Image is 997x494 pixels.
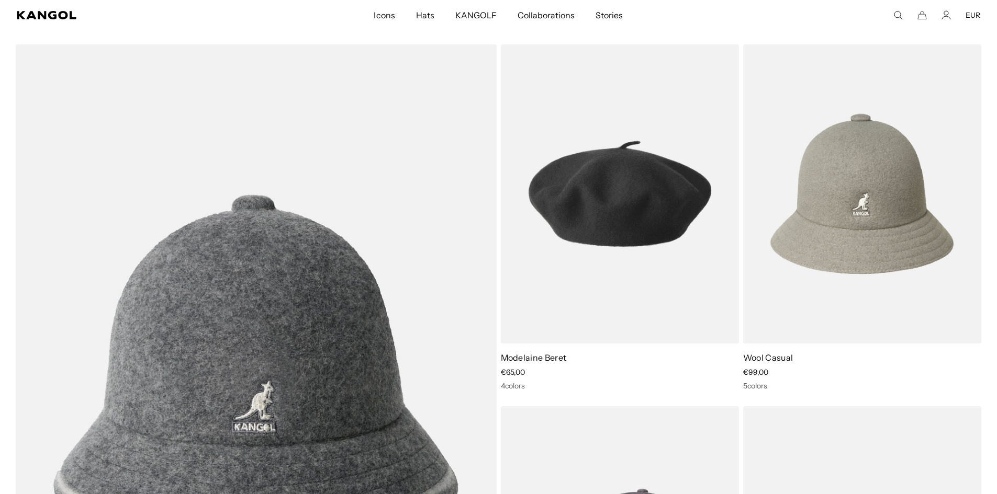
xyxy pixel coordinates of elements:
[501,381,739,390] div: 4 colors
[917,10,927,20] button: Cart
[942,10,951,20] a: Account
[501,367,525,377] span: €65,00
[966,10,980,20] button: EUR
[743,381,981,390] div: 5 colors
[743,44,981,343] img: Wool Casual
[743,352,793,363] a: Wool Casual
[743,367,768,377] span: €99,00
[17,11,248,19] a: Kangol
[501,44,739,343] img: Modelaine Beret
[893,10,903,20] summary: Search here
[501,352,567,363] a: Modelaine Beret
